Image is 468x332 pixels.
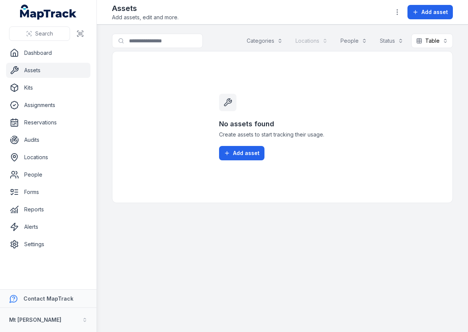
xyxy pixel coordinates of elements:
[23,295,73,302] strong: Contact MapTrack
[6,98,90,113] a: Assignments
[35,30,53,37] span: Search
[6,132,90,147] a: Audits
[242,34,288,48] button: Categories
[9,26,70,41] button: Search
[375,34,408,48] button: Status
[6,150,90,165] a: Locations
[6,167,90,182] a: People
[20,5,77,20] a: MapTrack
[6,63,90,78] a: Assets
[6,185,90,200] a: Forms
[219,119,346,129] h3: No assets found
[6,45,90,61] a: Dashboard
[407,5,453,19] button: Add asset
[411,34,453,48] button: Table
[6,202,90,217] a: Reports
[6,237,90,252] a: Settings
[233,149,260,157] span: Add asset
[6,115,90,130] a: Reservations
[421,8,448,16] span: Add asset
[6,80,90,95] a: Kits
[219,146,264,160] button: Add asset
[219,131,346,138] span: Create assets to start tracking their usage.
[112,3,179,14] h2: Assets
[336,34,372,48] button: People
[9,316,61,323] strong: Mt [PERSON_NAME]
[6,219,90,234] a: Alerts
[112,14,179,21] span: Add assets, edit and more.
